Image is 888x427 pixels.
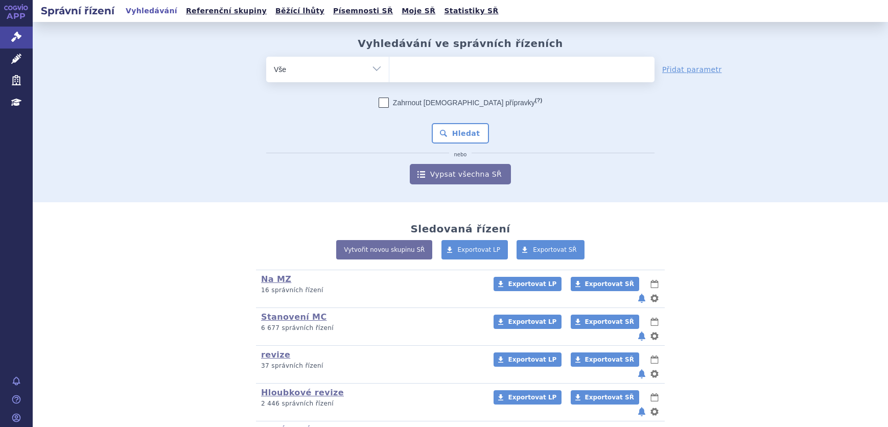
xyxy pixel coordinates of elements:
i: nebo [449,152,472,158]
a: Vytvořit novou skupinu SŘ [336,240,432,259]
span: Exportovat SŘ [533,246,577,253]
h2: Správní řízení [33,4,123,18]
button: nastavení [649,368,660,380]
p: 37 správních řízení [261,362,480,370]
a: Exportovat LP [494,390,562,405]
h2: Sledovaná řízení [410,223,510,235]
a: Referenční skupiny [183,4,270,18]
button: lhůty [649,278,660,290]
a: Statistiky SŘ [441,4,501,18]
a: Exportovat SŘ [571,352,639,367]
label: Zahrnout [DEMOGRAPHIC_DATA] přípravky [379,98,542,108]
a: Stanovení MC [261,312,327,322]
button: nastavení [649,406,660,418]
button: lhůty [649,391,660,404]
h2: Vyhledávání ve správních řízeních [358,37,563,50]
button: nastavení [649,292,660,304]
a: Běžící lhůty [272,4,328,18]
a: Exportovat LP [494,352,562,367]
p: 16 správních řízení [261,286,480,295]
span: Exportovat SŘ [585,394,634,401]
span: Exportovat LP [508,356,556,363]
a: Exportovat SŘ [571,390,639,405]
a: revize [261,350,290,360]
button: notifikace [637,368,647,380]
a: Exportovat LP [494,277,562,291]
span: Exportovat LP [508,394,556,401]
span: Exportovat LP [508,318,556,325]
a: Exportovat SŘ [571,277,639,291]
button: notifikace [637,406,647,418]
button: lhůty [649,353,660,366]
a: Moje SŘ [399,4,438,18]
a: Přidat parametr [662,64,722,75]
span: Exportovat SŘ [585,318,634,325]
a: Hloubkové revize [261,388,344,397]
a: Vyhledávání [123,4,180,18]
a: Písemnosti SŘ [330,4,396,18]
p: 2 446 správních řízení [261,399,480,408]
p: 6 677 správních řízení [261,324,480,333]
abbr: (?) [535,97,542,104]
a: Vypsat všechna SŘ [410,164,511,184]
span: Exportovat LP [458,246,501,253]
button: notifikace [637,292,647,304]
a: Exportovat LP [494,315,562,329]
button: nastavení [649,330,660,342]
a: Na MZ [261,274,291,284]
button: notifikace [637,330,647,342]
span: Exportovat SŘ [585,280,634,288]
span: Exportovat LP [508,280,556,288]
button: lhůty [649,316,660,328]
a: Exportovat LP [441,240,508,259]
a: Exportovat SŘ [517,240,585,259]
span: Exportovat SŘ [585,356,634,363]
button: Hledat [432,123,489,144]
a: Exportovat SŘ [571,315,639,329]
